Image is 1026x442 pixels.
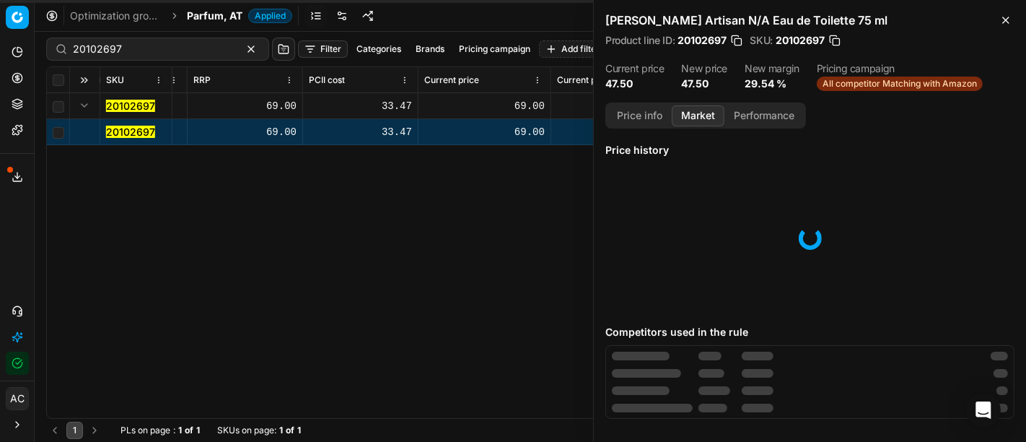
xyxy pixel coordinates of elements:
dt: New margin [745,64,799,74]
button: Categories [351,40,407,58]
span: Parfum, AT [187,9,242,23]
div: 33.47 [309,125,412,139]
span: PLs on page [120,425,170,436]
button: Expand [76,97,93,114]
input: Search by SKU or title [73,42,231,56]
span: 20102697 [678,33,727,48]
button: Pricing campaign [453,40,536,58]
div: 69.00 [424,125,545,139]
span: SKUs on page : [217,425,276,436]
span: All competitor Matching with Amazon [817,77,983,91]
button: AC [6,387,29,410]
span: Product line ID : [605,35,675,45]
button: Expand all [76,71,93,89]
span: Parfum, ATApplied [187,9,292,23]
button: Go to previous page [46,422,63,439]
div: 69.00 [193,125,297,139]
dd: 47.50 [681,77,727,91]
div: 33.47 [309,99,412,113]
dt: Current price [605,64,664,74]
nav: breadcrumb [70,9,292,23]
div: 69.00 [424,99,545,113]
button: Go to next page [86,422,103,439]
strong: 1 [279,425,283,436]
mark: 20102697 [106,126,155,138]
div: : [120,425,200,436]
h5: Competitors used in the rule [605,325,1014,339]
a: Optimization groups [70,9,162,23]
dt: New price [681,64,727,74]
h5: Price history [605,143,1014,157]
div: Open Intercom Messenger [966,393,1001,428]
button: Add filter [539,40,606,58]
span: PCII cost [309,74,345,86]
span: Current promo price [557,74,641,86]
strong: 1 [196,425,200,436]
button: 1 [66,422,83,439]
button: Filter [298,40,348,58]
strong: 1 [297,425,301,436]
mark: 20102697 [106,100,155,112]
dd: 47.50 [605,77,664,91]
span: SKU : [750,35,773,45]
strong: of [286,425,294,436]
button: Market [672,105,724,126]
div: 47.50 [557,99,660,113]
button: Brands [410,40,450,58]
button: 20102697 [106,99,155,113]
dt: Pricing campaign [817,64,983,74]
h2: [PERSON_NAME] Artisan N/A Eau de Toilette 75 ml [605,12,1014,29]
strong: of [185,425,193,436]
button: Performance [724,105,804,126]
span: AC [6,388,28,409]
dd: 29.54 % [745,77,799,91]
nav: pagination [46,422,103,439]
span: Current price [424,74,479,86]
button: Price info [608,105,672,126]
div: 69.00 [193,99,297,113]
div: 47.50 [557,125,660,139]
span: 20102697 [776,33,825,48]
span: SKU [106,74,124,86]
strong: 1 [178,425,182,436]
span: Applied [248,9,292,23]
button: 20102697 [106,125,155,139]
span: RRP [193,74,211,86]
